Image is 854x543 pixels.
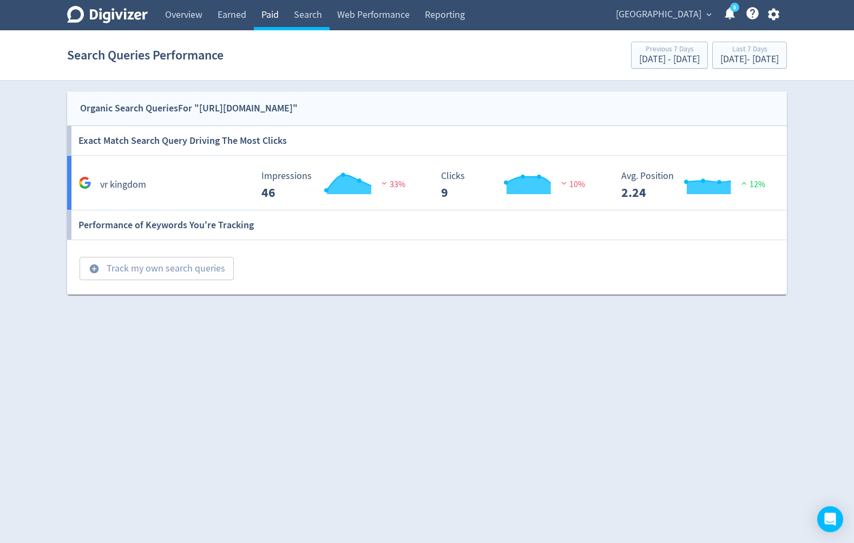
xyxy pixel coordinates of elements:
[817,506,843,532] div: Open Intercom Messenger
[67,156,787,210] a: vr kingdom Impressions 46 Impressions 46 33% Clicks 9 Clicks 9 10% Avg. Position 2.24 Avg. Positi...
[100,178,146,191] h5: vr kingdom
[436,171,598,200] svg: Clicks 9
[71,261,234,274] a: Track my own search queries
[612,6,714,23] button: [GEOGRAPHIC_DATA]
[639,45,700,55] div: Previous 7 Days
[730,3,739,12] a: 5
[78,176,91,189] svg: Google Analytics
[78,210,254,240] h6: Performance of Keywords You're Tracking
[720,45,779,55] div: Last 7 Days
[712,42,787,69] button: Last 7 Days[DATE]- [DATE]
[704,10,714,19] span: expand_more
[256,171,418,200] svg: Impressions 46
[379,179,390,187] img: negative-performance.svg
[559,179,569,187] img: negative-performance.svg
[631,42,708,69] button: Previous 7 Days[DATE] - [DATE]
[379,179,405,190] span: 33%
[733,4,736,11] text: 5
[639,55,700,64] div: [DATE] - [DATE]
[720,55,779,64] div: [DATE] - [DATE]
[739,179,750,187] img: positive-performance.svg
[80,257,234,281] button: Track my own search queries
[67,38,224,72] h1: Search Queries Performance
[80,101,298,116] div: Organic Search Queries For "[URL][DOMAIN_NAME]"
[616,171,778,200] svg: Avg. Position 2.24
[78,126,287,155] h6: Exact Match Search Query Driving The Most Clicks
[739,179,765,190] span: 12%
[559,179,585,190] span: 10%
[89,263,100,274] span: add_circle
[616,6,701,23] span: [GEOGRAPHIC_DATA]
